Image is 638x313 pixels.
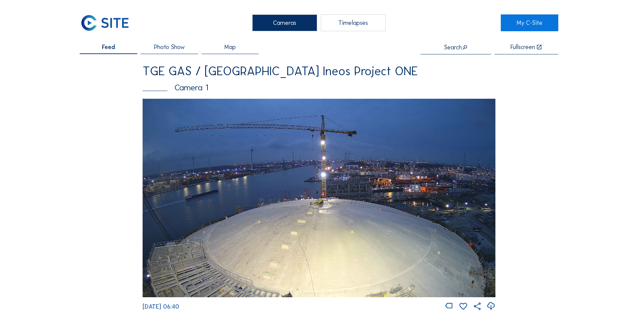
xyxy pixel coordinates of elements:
[511,44,535,50] div: Fullscreen
[143,83,495,92] div: Camera 1
[154,44,185,50] span: Photo Show
[143,303,179,310] span: [DATE] 06:40
[80,14,130,31] img: C-SITE Logo
[102,44,115,50] span: Feed
[501,14,558,31] a: My C-Site
[252,14,317,31] div: Cameras
[224,44,236,50] span: Map
[80,14,137,31] a: C-SITE Logo
[143,65,495,77] div: TGE GAS / [GEOGRAPHIC_DATA] Ineos Project ONE
[143,99,495,297] img: Image
[321,14,386,31] div: Timelapses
